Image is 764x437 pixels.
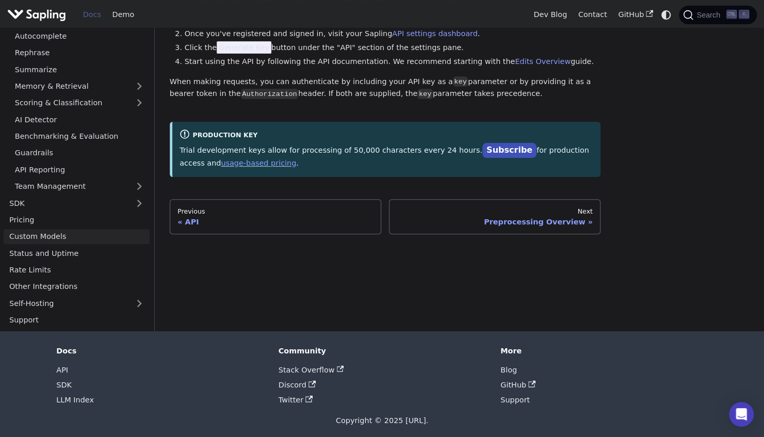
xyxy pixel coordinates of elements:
a: API Reporting [9,162,150,177]
div: Preprocessing Overview [397,217,593,226]
a: Other Integrations [4,279,150,294]
code: key [453,76,468,87]
a: GitHub [612,7,658,23]
a: API settings dashboard [392,29,477,38]
div: Production Key [180,129,593,141]
p: When making requests, you can authenticate by including your API key as a parameter or by providi... [170,76,600,101]
a: Sapling.ai [7,7,70,22]
a: Support [500,396,530,404]
a: LLM Index [56,396,94,404]
img: Sapling.ai [7,7,66,22]
a: API [56,366,68,374]
button: Search (Ctrl+K) [679,6,756,24]
div: API [177,217,373,226]
span: Generate Key [217,41,271,54]
a: Dev Blog [528,7,572,23]
a: Team Management [9,179,150,194]
a: Contact [573,7,613,23]
nav: Docs pages [170,199,600,234]
a: Autocomplete [9,28,150,43]
li: Once you've registered and signed in, visit your Sapling . [185,28,601,40]
div: Previous [177,207,373,216]
div: Community [279,346,486,355]
a: NextPreprocessing Overview [389,199,600,234]
a: Pricing [4,213,150,228]
a: Edits Overview [515,57,571,66]
a: AI Detector [9,112,150,127]
button: Expand sidebar category 'SDK' [129,196,150,211]
a: Status and Uptime [4,246,150,261]
code: Authorization [241,89,298,99]
a: Rate Limits [4,263,150,278]
a: Twitter [279,396,313,404]
a: Subscribe [482,143,537,158]
a: Summarize [9,62,150,77]
a: usage-based pricing [221,159,296,167]
a: Stack Overflow [279,366,344,374]
li: Click the button under the "API" section of the settings pane. [185,42,601,54]
a: PreviousAPI [170,199,381,234]
p: Trial development keys allow for processing of 50,000 characters every 24 hours. for production a... [180,143,593,169]
a: Guardrails [9,145,150,160]
a: Discord [279,381,316,389]
a: Support [4,313,150,328]
a: Blog [500,366,517,374]
a: SDK [56,381,72,389]
div: Open Intercom Messenger [729,402,754,427]
span: Search [693,11,726,19]
a: Benchmarking & Evaluation [9,129,150,144]
a: Demo [107,7,140,23]
a: SDK [4,196,129,211]
a: Rephrase [9,45,150,60]
a: Docs [77,7,107,23]
div: Next [397,207,593,216]
a: Scoring & Classification [9,95,150,110]
code: key [417,89,432,99]
div: More [500,346,708,355]
kbd: K [739,10,749,19]
div: Copyright © 2025 [URL]. [56,415,707,427]
a: GitHub [500,381,535,389]
a: Memory & Retrieval [9,79,150,94]
a: Self-Hosting [4,296,150,311]
a: Custom Models [4,229,150,244]
div: Docs [56,346,264,355]
li: Start using the API by following the API documentation. We recommend starting with the guide. [185,56,601,68]
button: Switch between dark and light mode (currently system mode) [659,7,674,22]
